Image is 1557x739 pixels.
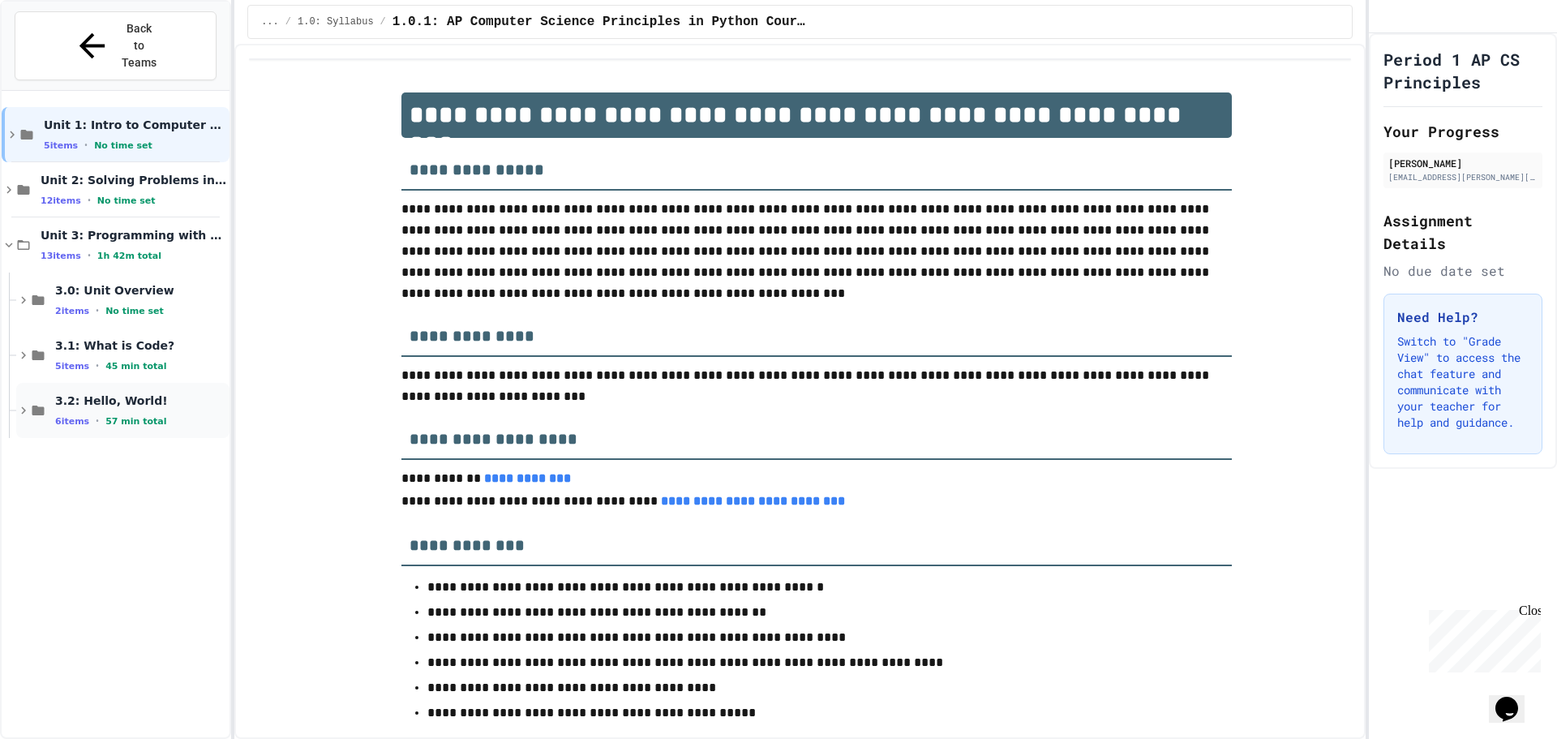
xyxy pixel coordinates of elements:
[1388,156,1538,170] div: [PERSON_NAME]
[392,12,808,32] span: 1.0.1: AP Computer Science Principles in Python Course Syllabus
[44,118,226,132] span: Unit 1: Intro to Computer Science
[1383,48,1542,93] h1: Period 1 AP CS Principles
[94,140,152,151] span: No time set
[121,20,159,71] span: Back to Teams
[298,15,374,28] span: 1.0: Syllabus
[1397,333,1529,431] p: Switch to "Grade View" to access the chat feature and communicate with your teacher for help and ...
[44,140,78,151] span: 5 items
[1383,261,1542,281] div: No due date set
[41,195,81,206] span: 12 items
[41,173,226,187] span: Unit 2: Solving Problems in Computer Science
[1489,674,1541,723] iframe: chat widget
[1383,209,1542,255] h2: Assignment Details
[88,194,91,207] span: •
[261,15,279,28] span: ...
[41,228,226,243] span: Unit 3: Programming with Python
[55,283,226,298] span: 3.0: Unit Overview
[55,338,226,353] span: 3.1: What is Code?
[55,306,89,316] span: 2 items
[55,393,226,408] span: 3.2: Hello, World!
[1397,307,1529,327] h3: Need Help?
[6,6,112,103] div: Chat with us now!Close
[1422,604,1541,672] iframe: chat widget
[1383,120,1542,143] h2: Your Progress
[1388,171,1538,183] div: [EMAIL_ADDRESS][PERSON_NAME][PERSON_NAME][DOMAIN_NAME]
[55,361,89,372] span: 5 items
[97,251,161,261] span: 1h 42m total
[55,416,89,427] span: 6 items
[105,361,166,372] span: 45 min total
[88,249,91,262] span: •
[285,15,291,28] span: /
[96,359,99,372] span: •
[96,304,99,317] span: •
[15,11,217,80] button: Back to Teams
[105,306,164,316] span: No time set
[41,251,81,261] span: 13 items
[96,415,99,428] span: •
[105,416,166,427] span: 57 min total
[380,15,386,28] span: /
[97,195,156,206] span: No time set
[84,139,88,152] span: •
